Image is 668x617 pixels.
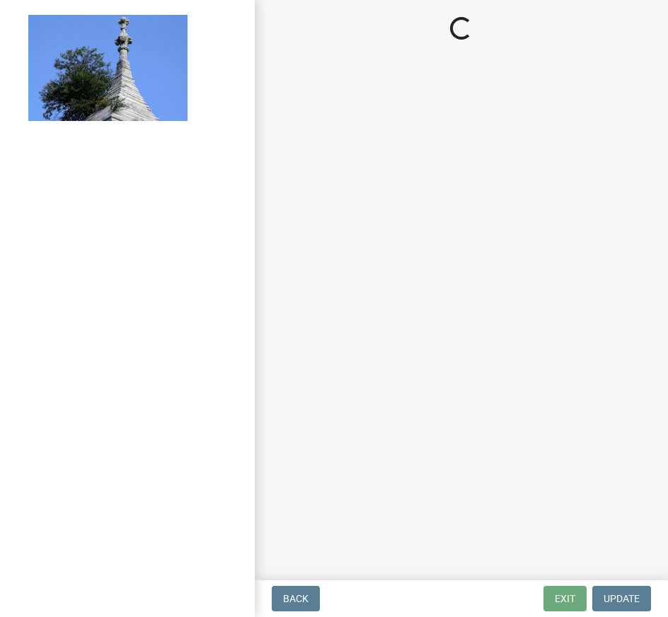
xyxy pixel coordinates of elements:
button: Exit [543,586,587,611]
span: Back [283,593,309,604]
button: Back [272,586,320,611]
img: Decatur County, Indiana [28,15,188,121]
button: Update [592,586,651,611]
span: Update [604,593,640,604]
